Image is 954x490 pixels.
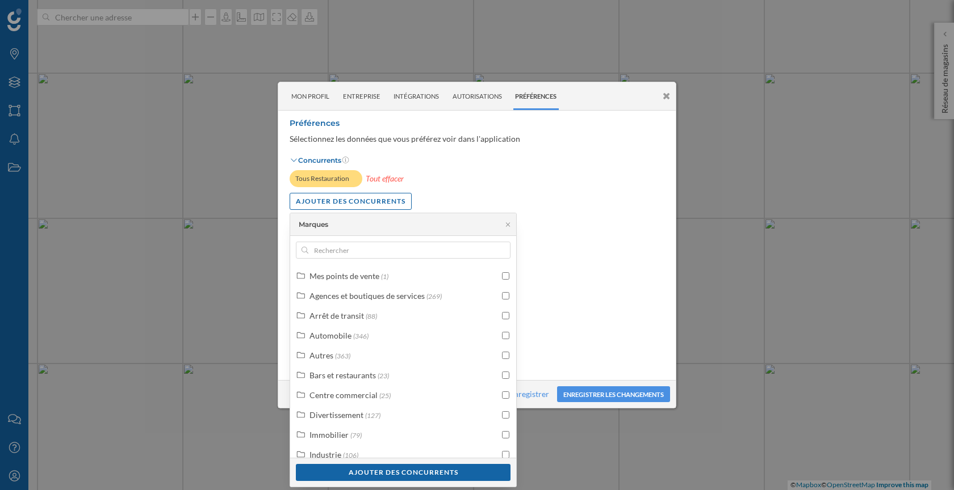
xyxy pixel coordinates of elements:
[309,430,349,440] div: Immobilier
[335,352,350,360] span: (363)
[290,119,664,128] h4: Préférences
[290,156,664,164] h5: Concurrents
[343,451,358,459] span: (106)
[366,174,404,184] div: Tout effacer
[379,391,391,400] span: (25)
[290,170,362,187] div: Tous Restauration
[309,291,425,301] div: Agences et boutiques de services
[426,292,442,301] span: (269)
[341,82,383,110] div: Entreprise
[365,411,380,420] span: (127)
[353,332,369,340] span: (346)
[557,386,670,402] button: Enregistrer les changements
[24,8,65,18] span: Support
[366,312,377,320] span: (88)
[392,82,441,110] div: Intégrations
[309,370,376,380] div: Bars et restaurants
[381,272,388,281] span: (1)
[290,133,664,145] p: Sélectionnez les données que vous préférez voir dans l'application
[309,410,363,420] div: Divertissement
[513,82,559,110] div: Préférences
[309,450,341,459] div: Industrie
[451,82,504,110] div: Autorisations
[290,82,332,110] div: Mon profil
[309,271,379,281] div: Mes points de vente
[299,219,328,230] div: Marques
[309,331,352,340] div: Automobile
[309,350,333,360] div: Autres
[378,371,389,380] span: (23)
[309,390,378,400] div: Centre commercial
[350,431,362,440] span: (79)
[309,311,364,320] div: Arrêt de transit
